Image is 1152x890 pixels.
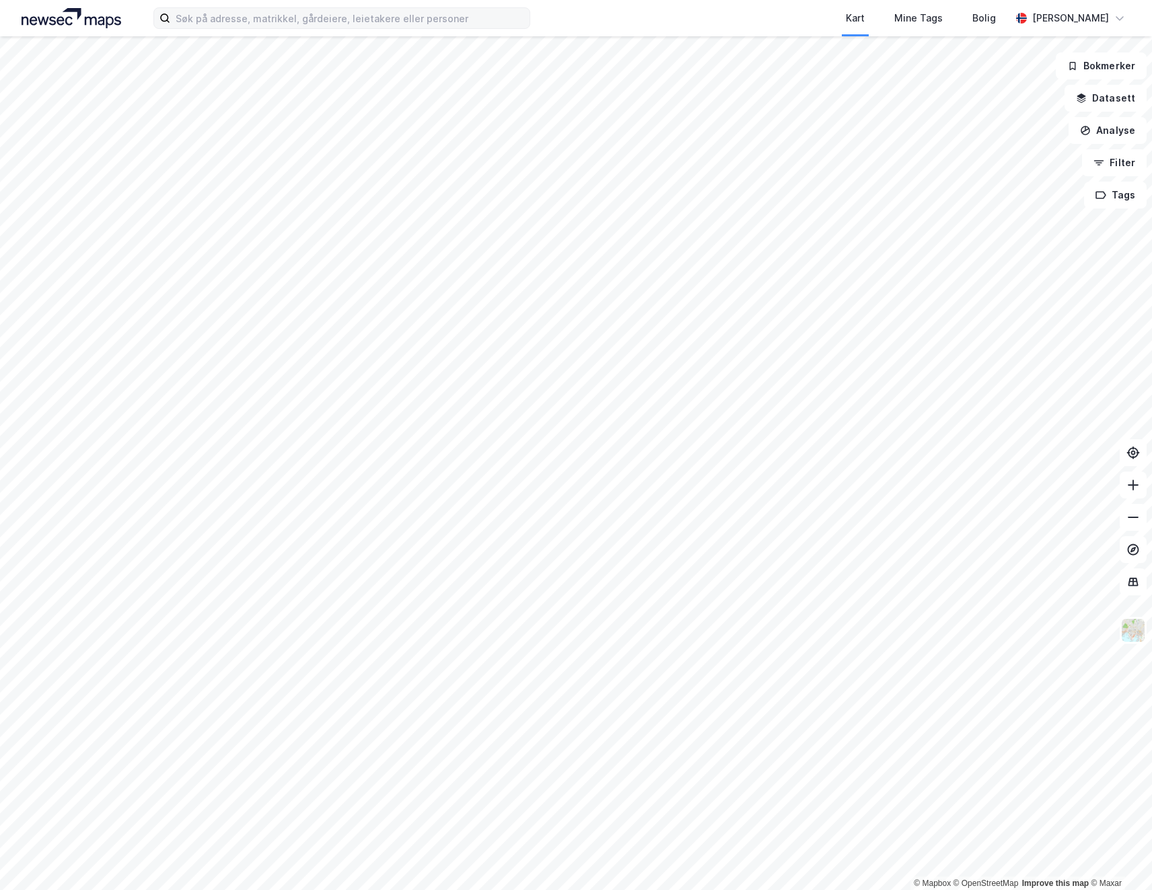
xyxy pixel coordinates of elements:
button: Analyse [1069,117,1147,144]
div: Kart [846,10,865,26]
a: Mapbox [914,879,951,888]
div: Kontrollprogram for chat [1085,825,1152,890]
iframe: Chat Widget [1085,825,1152,890]
button: Bokmerker [1056,52,1147,79]
button: Filter [1082,149,1147,176]
input: Søk på adresse, matrikkel, gårdeiere, leietakere eller personer [170,8,530,28]
a: Improve this map [1022,879,1089,888]
div: [PERSON_NAME] [1032,10,1109,26]
div: Mine Tags [894,10,943,26]
div: Bolig [972,10,996,26]
button: Datasett [1065,85,1147,112]
button: Tags [1084,182,1147,209]
img: Z [1120,618,1146,643]
a: OpenStreetMap [953,879,1019,888]
img: logo.a4113a55bc3d86da70a041830d287a7e.svg [22,8,121,28]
